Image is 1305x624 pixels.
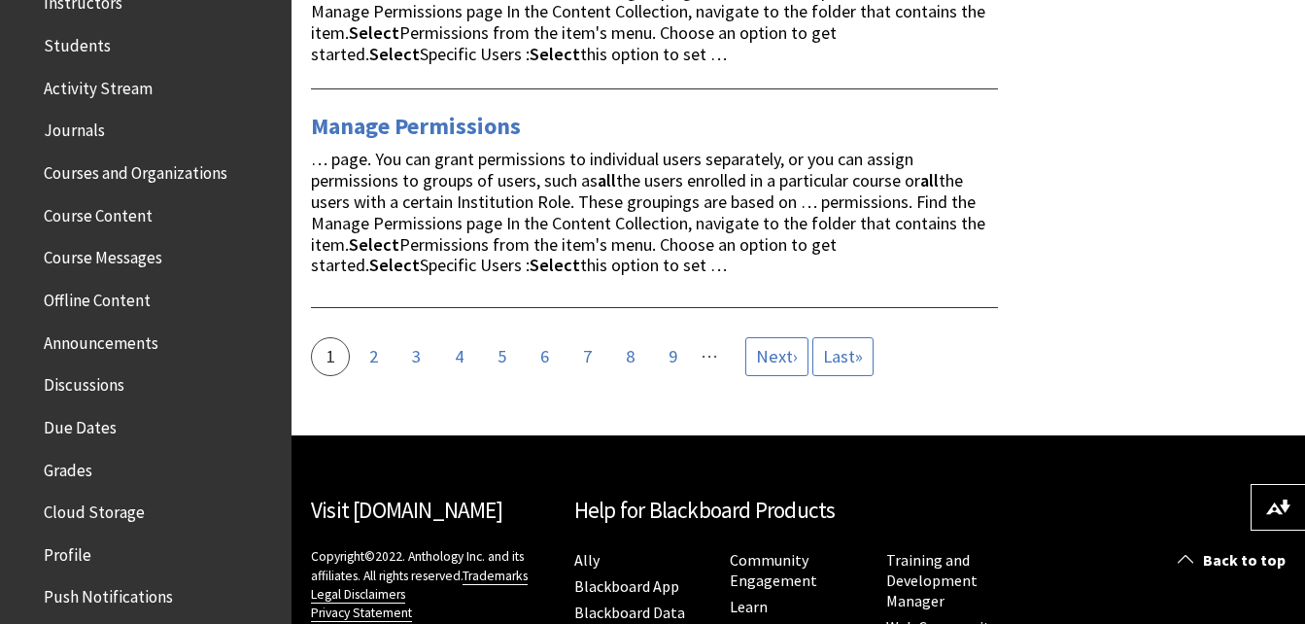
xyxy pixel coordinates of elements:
span: Announcements [44,327,158,353]
a: Ally [574,550,600,571]
span: Activity Stream [44,72,153,98]
span: Push Notifications [44,581,173,607]
a: Privacy Statement [311,605,412,622]
strong: all [920,169,939,191]
span: Students [44,29,111,55]
span: … page. You can grant permissions to individual users separately, or you can assign permissions t... [311,148,985,276]
span: Cloud Storage [44,496,145,522]
strong: Select [369,43,420,65]
strong: Select [349,233,399,256]
a: 4 [439,337,478,376]
span: Courses and Organizations [44,156,227,183]
span: Course Content [44,199,153,225]
strong: Select [530,254,580,276]
a: 2 [354,337,393,376]
a: Training and Development Manager [886,550,978,611]
span: Discussions [44,368,124,395]
a: 1 [311,337,350,376]
a: Legal Disclaimers [311,586,405,604]
a: Blackboard Data [574,603,685,623]
span: Grades [44,454,92,480]
li: … [701,338,717,365]
strong: all [598,169,616,191]
a: 6 [525,337,564,376]
span: › [756,345,798,367]
a: Trademarks [463,568,528,585]
span: » [823,345,863,367]
span: Next [756,345,793,367]
a: 3 [396,337,435,376]
span: Last [823,345,855,367]
span: Profile [44,538,91,565]
a: Community Engagement [730,550,817,591]
a: Learn [730,597,768,617]
span: Journals [44,115,105,141]
a: 9 [653,337,692,376]
a: 7 [567,337,606,376]
a: 5 [482,337,521,376]
a: Manage Permissions [311,111,521,142]
strong: Select [530,43,580,65]
h2: Help for Blackboard Products [574,494,1023,528]
a: 8 [610,337,649,376]
span: Due Dates [44,411,117,437]
span: Offline Content [44,284,151,310]
a: Visit [DOMAIN_NAME] [311,496,502,524]
a: Back to top [1163,542,1305,578]
a: Blackboard App [574,576,679,597]
strong: Select [349,21,399,44]
span: Course Messages [44,242,162,268]
strong: Select [369,254,420,276]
